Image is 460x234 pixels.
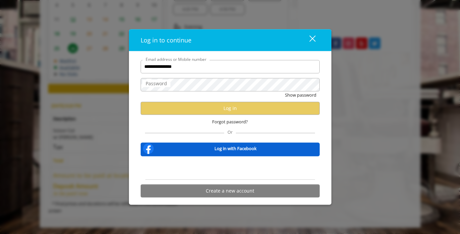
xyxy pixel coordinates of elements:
[224,129,236,135] span: Or
[142,80,170,87] label: Password
[285,91,316,98] button: Show password
[214,145,257,152] b: Log in with Facebook
[193,160,267,175] iframe: Sign in with Google Button
[141,36,191,44] span: Log in to continue
[142,56,210,62] label: Email address or Mobile number
[141,102,320,115] button: Log in
[302,35,315,45] div: close dialog
[141,60,320,73] input: Email address or Mobile number
[212,118,248,125] span: Forgot password?
[141,78,320,91] input: Password
[141,184,320,197] button: Create a new account
[297,33,320,47] button: close dialog
[142,142,155,155] img: facebook-logo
